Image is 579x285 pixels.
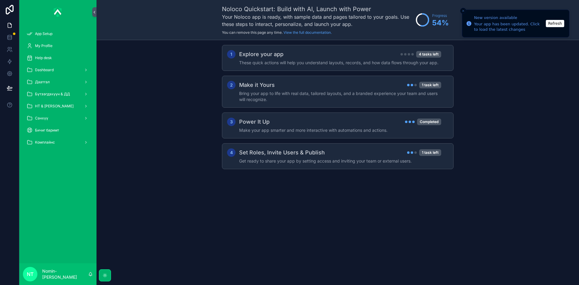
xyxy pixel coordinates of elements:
span: Progress [432,13,449,18]
a: Help desk [23,52,93,63]
a: Даатгал [23,77,93,87]
span: My Profile [35,43,52,48]
span: Санхүү [35,116,48,121]
a: Бүтээгдэхүүн & ДД [23,89,93,100]
button: Close toast [460,8,466,14]
span: App Setup [35,31,52,36]
a: App Setup [23,28,93,39]
div: scrollable content [19,24,96,156]
a: Dashboard [23,65,93,75]
a: View the full documentation. [283,30,332,35]
div: New version available [474,15,544,21]
span: Dashboard [35,68,54,72]
a: НТ & [PERSON_NAME] [23,101,93,112]
span: Комплайнс [35,140,55,145]
h3: Your Noloco app is ready, with sample data and pages tailored to your goals. Use these steps to i... [222,13,413,28]
a: Санхүү [23,113,93,124]
h1: Noloco Quickstart: Build with AI, Launch with Power [222,5,413,13]
span: 54 % [432,18,449,28]
a: My Profile [23,40,93,51]
a: Бичиг баримт [23,125,93,136]
span: Бичиг баримт [35,128,59,133]
button: Refresh [546,20,564,27]
span: Даатгал [35,80,50,84]
img: App logo [54,7,62,17]
a: Комплайнс [23,137,93,148]
span: Бүтээгдэхүүн & ДД [35,92,70,97]
span: НТ & [PERSON_NAME] [35,104,74,109]
p: Nomin-[PERSON_NAME] [42,268,88,280]
span: NT [27,271,33,278]
span: Help desk [35,55,52,60]
div: Your app has been updated. Click to load the latest changes [474,21,544,32]
span: You can remove this page any time. [222,30,283,35]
